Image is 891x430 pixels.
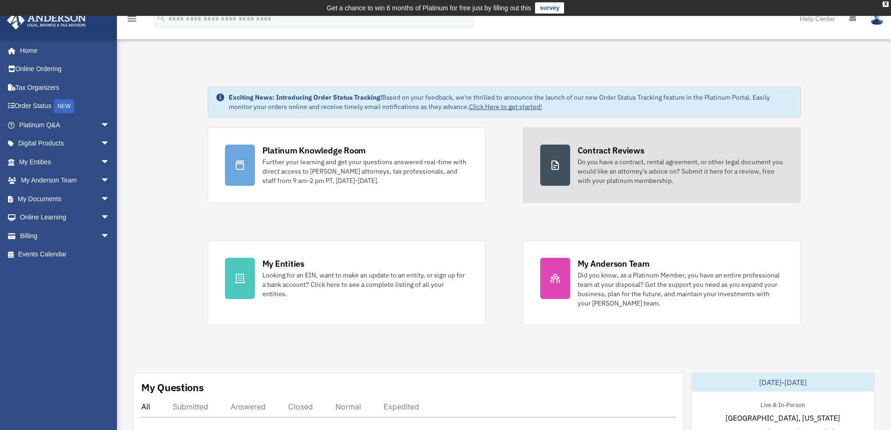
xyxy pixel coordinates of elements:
a: Tax Organizers [7,78,124,97]
div: Answered [231,402,266,411]
span: arrow_drop_down [101,189,119,209]
div: Contract Reviews [578,145,645,156]
div: Further your learning and get your questions answered real-time with direct access to [PERSON_NAM... [262,157,468,185]
img: Anderson Advisors Platinum Portal [4,11,89,29]
span: arrow_drop_down [101,171,119,190]
a: My Anderson Team Did you know, as a Platinum Member, you have an entire professional team at your... [523,241,801,325]
a: survey [535,2,564,14]
a: menu [126,16,138,24]
a: Platinum Q&Aarrow_drop_down [7,116,124,134]
a: Billingarrow_drop_down [7,226,124,245]
span: arrow_drop_down [101,208,119,227]
a: My Entities Looking for an EIN, want to make an update to an entity, or sign up for a bank accoun... [208,241,485,325]
div: Normal [335,402,361,411]
span: arrow_drop_down [101,134,119,153]
div: Closed [288,402,313,411]
div: My Entities [262,258,304,270]
a: My Anderson Teamarrow_drop_down [7,171,124,190]
a: Click Here to get started! [469,102,542,111]
a: Events Calendar [7,245,124,264]
a: My Entitiesarrow_drop_down [7,153,124,171]
strong: Exciting News: Introducing Order Status Tracking! [229,93,382,102]
span: arrow_drop_down [101,116,119,135]
div: NEW [54,99,74,113]
a: Home [7,41,119,60]
div: [DATE]-[DATE] [692,373,874,392]
div: My Questions [141,380,204,394]
div: Submitted [173,402,208,411]
div: Did you know, as a Platinum Member, you have an entire professional team at your disposal? Get th... [578,270,783,308]
span: [GEOGRAPHIC_DATA], [US_STATE] [725,412,840,423]
div: Looking for an EIN, want to make an update to an entity, or sign up for a bank account? Click her... [262,270,468,299]
i: search [156,13,167,23]
a: Platinum Knowledge Room Further your learning and get your questions answered real-time with dire... [208,127,485,203]
a: Digital Productsarrow_drop_down [7,134,124,153]
div: Get a chance to win 6 months of Platinum for free just by filling out this [327,2,531,14]
i: menu [126,13,138,24]
div: Expedited [384,402,419,411]
div: Live & In-Person [753,399,812,409]
div: All [141,402,150,411]
div: Do you have a contract, rental agreement, or other legal document you would like an attorney's ad... [578,157,783,185]
img: User Pic [870,12,884,25]
div: Based on your feedback, we're thrilled to announce the launch of our new Order Status Tracking fe... [229,93,793,111]
span: arrow_drop_down [101,153,119,172]
a: Order StatusNEW [7,97,124,116]
a: Online Learningarrow_drop_down [7,208,124,227]
a: Online Ordering [7,60,124,79]
a: Contract Reviews Do you have a contract, rental agreement, or other legal document you would like... [523,127,801,203]
div: My Anderson Team [578,258,650,270]
span: arrow_drop_down [101,226,119,246]
div: Platinum Knowledge Room [262,145,366,156]
div: close [883,1,889,7]
a: My Documentsarrow_drop_down [7,189,124,208]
